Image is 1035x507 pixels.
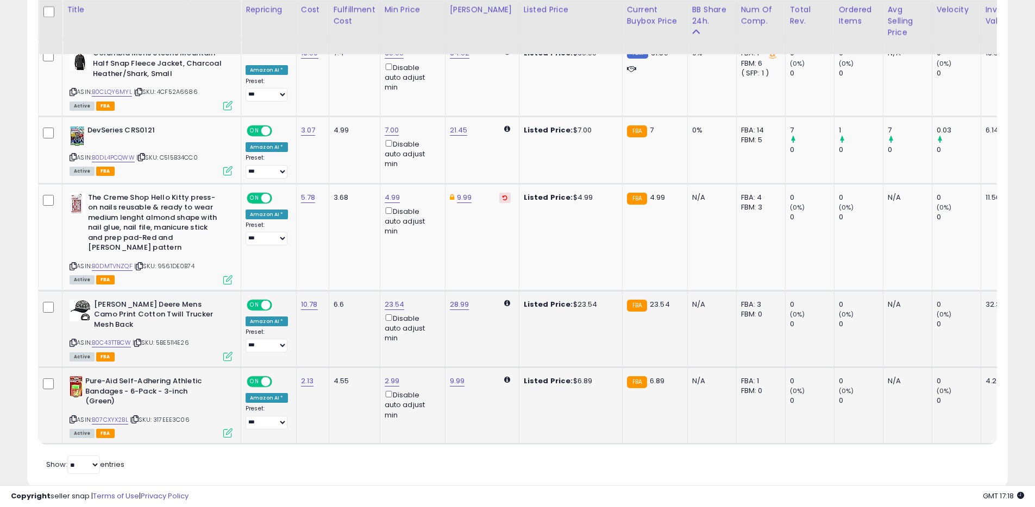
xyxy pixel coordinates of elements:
[70,125,85,147] img: 41QuHA73VxL._SL40_.jpg
[301,192,316,203] a: 5.78
[246,316,288,326] div: Amazon AI *
[524,300,614,309] div: $23.54
[650,192,666,202] span: 4.99
[246,328,288,353] div: Preset:
[271,193,288,202] span: OFF
[334,300,372,309] div: 6.6
[741,309,777,319] div: FBM: 0
[986,376,1006,386] div: 4.26
[937,376,981,386] div: 0
[888,193,924,202] div: N/A
[741,48,777,58] div: FBA: 1
[627,193,647,205] small: FBA
[246,4,292,16] div: Repricing
[450,299,469,310] a: 28.99
[741,68,777,78] div: ( SFP: 1 )
[790,203,805,212] small: (0%)
[888,145,932,155] div: 0
[937,145,981,155] div: 0
[986,300,1006,309] div: 32.34
[70,429,95,438] span: All listings currently available for purchase on Amazon
[839,376,883,386] div: 0
[524,299,573,309] b: Listed Price:
[334,4,375,27] div: Fulfillment Cost
[11,491,51,501] strong: Copyright
[839,193,883,202] div: 0
[839,68,883,78] div: 0
[385,312,437,344] div: Disable auto adjust min
[524,125,614,135] div: $7.00
[136,153,198,162] span: | SKU: C515B34CC0
[301,125,316,136] a: 3.07
[301,4,324,16] div: Cost
[627,125,647,137] small: FBA
[70,193,233,283] div: ASIN:
[790,193,834,202] div: 0
[70,48,90,70] img: 316vTjhhyXL._SL40_.jpg
[741,135,777,145] div: FBM: 5
[246,154,288,179] div: Preset:
[246,221,288,246] div: Preset:
[385,376,400,386] a: 2.99
[790,59,805,68] small: (0%)
[839,396,883,405] div: 0
[986,4,1010,27] div: Inv. value
[650,376,665,386] span: 6.89
[96,102,115,111] span: FBA
[790,212,834,222] div: 0
[790,145,834,155] div: 0
[88,193,220,256] b: The Creme Shop Hello Kitty press-on nails reusable & ready to wear medium lenght almond shape wit...
[839,203,854,212] small: (0%)
[839,145,883,155] div: 0
[457,192,472,203] a: 9.99
[70,300,233,360] div: ASIN:
[650,125,654,135] span: 7
[70,376,233,436] div: ASIN:
[692,4,732,27] div: BB Share 24h.
[70,125,233,175] div: ASIN:
[133,338,189,347] span: | SKU: 5BE5114E26
[67,4,236,16] div: Title
[385,389,437,420] div: Disable auto adjust min
[450,376,465,386] a: 9.99
[524,193,614,202] div: $4.99
[524,376,573,386] b: Listed Price:
[888,376,924,386] div: N/A
[385,61,437,93] div: Disable auto adjust min
[937,386,952,395] small: (0%)
[141,491,189,501] a: Privacy Policy
[790,125,834,135] div: 7
[839,4,879,27] div: Ordered Items
[692,300,728,309] div: N/A
[790,396,834,405] div: 0
[248,300,261,309] span: ON
[301,299,318,310] a: 10.78
[741,4,781,27] div: Num of Comp.
[741,125,777,135] div: FBA: 14
[937,59,952,68] small: (0%)
[986,125,1006,135] div: 6.14
[385,138,437,169] div: Disable auto adjust min
[70,376,83,398] img: 51R0UHxZPaL._SL40_.jpg
[790,4,830,27] div: Total Rev.
[627,300,647,312] small: FBA
[92,415,128,424] a: B07CXYX2BL
[524,192,573,202] b: Listed Price:
[334,376,372,386] div: 4.55
[839,59,854,68] small: (0%)
[986,193,1006,202] div: 11.56
[70,352,95,362] span: All listings currently available for purchase on Amazon
[741,386,777,396] div: FBM: 0
[70,167,95,176] span: All listings currently available for purchase on Amazon
[937,310,952,319] small: (0%)
[70,48,233,109] div: ASIN:
[301,376,314,386] a: 2.13
[937,193,981,202] div: 0
[385,125,399,136] a: 7.00
[937,125,981,135] div: 0.03
[246,78,288,102] div: Preset:
[385,4,441,16] div: Min Price
[839,125,883,135] div: 1
[46,459,124,470] span: Show: entries
[937,319,981,329] div: 0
